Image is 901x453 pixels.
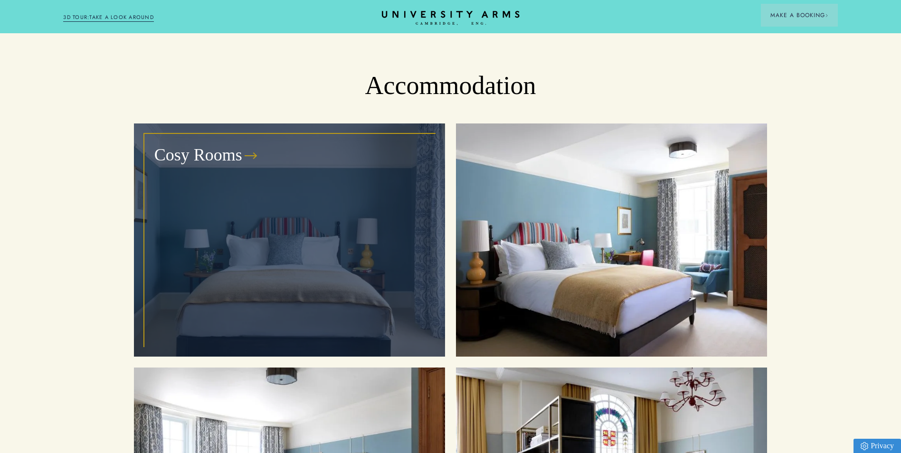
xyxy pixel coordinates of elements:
h3: Cosy Rooms [154,144,242,167]
button: Make a BookingArrow icon [761,4,838,27]
a: image-e9066e016a3afb6f011bc37f916714460f26abf2-8272x6200-jpg [456,123,767,357]
a: Privacy [854,439,901,453]
img: Privacy [861,442,868,450]
a: Home [382,11,520,26]
span: Make a Booking [770,11,828,19]
a: 3D TOUR:TAKE A LOOK AROUND [63,13,154,22]
img: Arrow icon [825,14,828,17]
a: image-c4e3f5da91d1fa45aea3243c1de661a7a9839577-8272x6200-jpg Cosy Rooms [134,123,445,357]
